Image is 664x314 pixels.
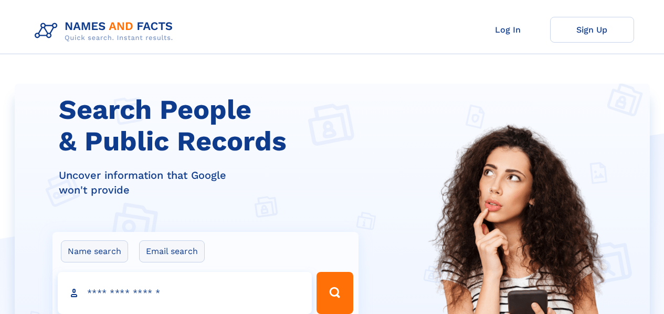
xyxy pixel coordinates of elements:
[139,240,205,262] label: Email search
[466,17,550,43] a: Log In
[59,94,365,157] h1: Search People & Public Records
[317,272,353,314] button: Search Button
[550,17,634,43] a: Sign Up
[58,272,312,314] input: search input
[59,168,365,197] div: Uncover information that Google won't provide
[30,17,182,45] img: Logo Names and Facts
[61,240,128,262] label: Name search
